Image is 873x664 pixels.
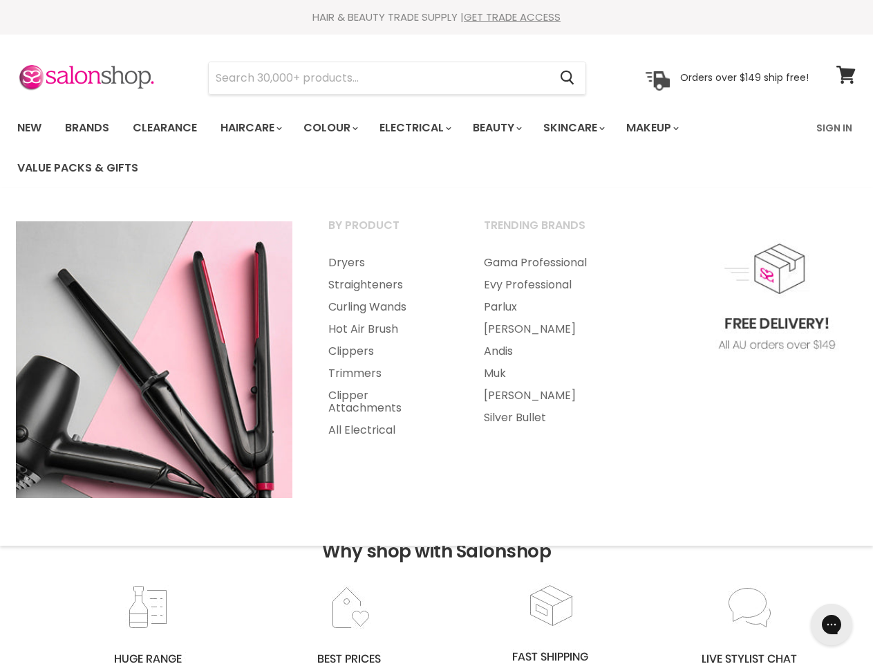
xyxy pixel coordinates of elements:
a: Beauty [462,113,530,142]
a: Evy Professional [467,274,619,296]
ul: Main menu [7,108,808,188]
form: Product [208,62,586,95]
a: Andis [467,340,619,362]
a: Makeup [616,113,687,142]
a: Silver Bullet [467,407,619,429]
a: New [7,113,52,142]
a: Clipper Attachments [311,385,464,419]
a: Value Packs & Gifts [7,154,149,183]
a: Gama Professional [467,252,619,274]
a: By Product [311,214,464,249]
a: Colour [293,113,366,142]
p: Orders over $149 ship free! [680,71,809,84]
ul: Main menu [311,252,464,441]
a: Straighteners [311,274,464,296]
a: GET TRADE ACCESS [464,10,561,24]
a: Haircare [210,113,290,142]
a: All Electrical [311,419,464,441]
a: Curling Wands [311,296,464,318]
a: Clippers [311,340,464,362]
input: Search [209,62,549,94]
a: Brands [55,113,120,142]
iframe: Gorgias live chat messenger [804,599,859,650]
a: Trimmers [311,362,464,385]
a: Dryers [311,252,464,274]
a: Hot Air Brush [311,318,464,340]
a: Skincare [533,113,613,142]
ul: Main menu [467,252,619,429]
a: Clearance [122,113,207,142]
a: [PERSON_NAME] [467,385,619,407]
a: Parlux [467,296,619,318]
button: Search [549,62,585,94]
a: Sign In [808,113,861,142]
a: Electrical [369,113,460,142]
a: Muk [467,362,619,385]
a: [PERSON_NAME] [467,318,619,340]
a: Trending Brands [467,214,619,249]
